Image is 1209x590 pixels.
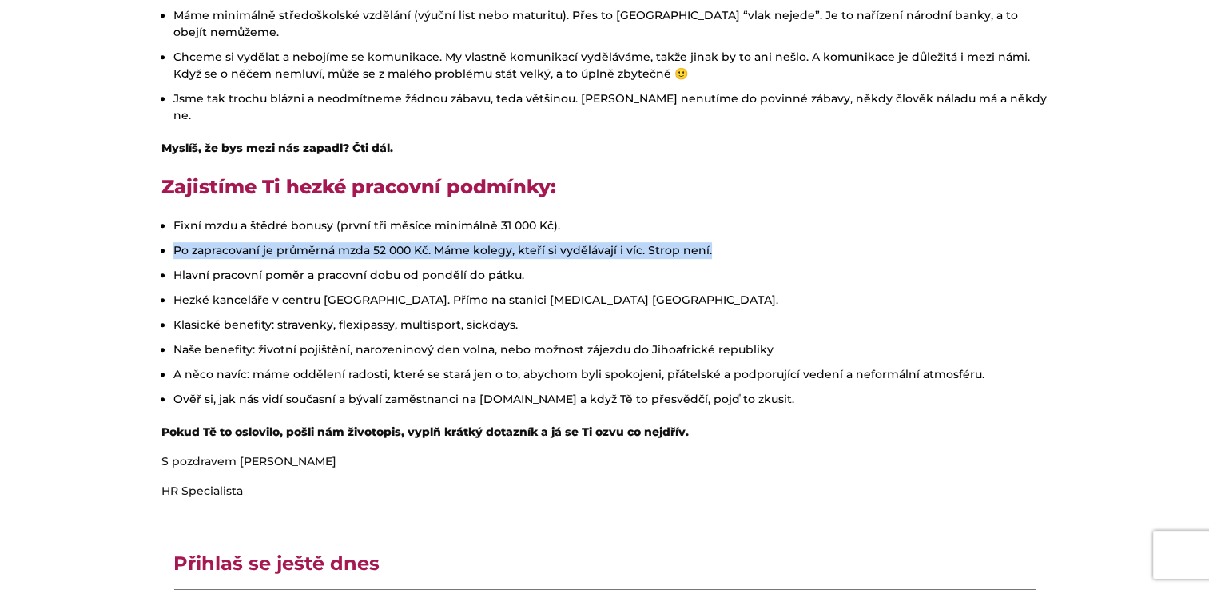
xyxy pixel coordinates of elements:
[161,175,556,198] strong: Zajistíme Ti hezké pracovní podmínky:
[173,551,1036,589] h4: Přihlaš se ještě dnes
[173,267,1048,284] li: Hlavní pracovní poměr a pracovní dobu od pondělí do pátku.
[161,483,1048,500] p: HR Specialista
[173,7,1048,41] li: Máme minimálně středoškolské vzdělání (výuční list nebo maturitu). Přes to [GEOGRAPHIC_DATA] “vla...
[173,366,1048,383] li: A něco navíc: máme oddělení radosti, které se stará jen o to, abychom byli spokojeni, přátelské a...
[161,425,689,439] strong: Pokud Tě to oslovilo, pošli nám životopis, vyplň krátký dotazník a já se Ti ozvu co nejdřív.
[173,341,1048,358] li: Naše benefity: životní pojištění, narozeninový den volna, nebo možnost zájezdu do Jihoafrické rep...
[173,90,1048,124] li: Jsme tak trochu blázni a neodmítneme žádnou zábavu, teda většinou. [PERSON_NAME] nenutíme do povi...
[173,242,1048,259] li: Po zapracovaní je průměrná mzda 52 000 Kč. Máme kolegy, kteří si vydělávají i víc. Strop není.
[173,292,1048,309] li: Hezké kanceláře v centru [GEOGRAPHIC_DATA]. Přímo na stanici [MEDICAL_DATA] [GEOGRAPHIC_DATA].
[161,453,1048,470] p: S pozdravem [PERSON_NAME]
[173,317,1048,333] li: Klasické benefity: stravenky, flexipassy, multisport, sickdays.
[173,217,1048,234] li: Fixní mzdu a štědré bonusy (první tři měsíce minimálně 31 000 Kč).
[173,391,1048,408] li: Ověř si, jak nás vidí současní a bývalí zaměstnanci na [DOMAIN_NAME] a když Tě to přesvědčí, pojď...
[173,49,1048,82] li: Chceme si vydělat a nebojíme se komunikace. My vlastně komunikací vyděláváme, takže jinak by to a...
[161,141,393,155] strong: Myslíš, že bys mezi nás zapadl? Čti dál.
